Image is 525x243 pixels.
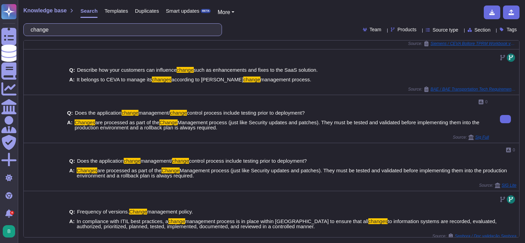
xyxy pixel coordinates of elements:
span: Section [474,27,491,32]
mark: changes [368,218,388,224]
img: user [3,225,15,238]
span: 0 [485,100,488,104]
span: Source: [408,41,516,46]
span: Sig Full [475,135,489,139]
span: Team [370,27,381,32]
b: Q: [69,158,75,163]
button: user [1,224,20,239]
mark: change [168,218,185,224]
span: Products [398,27,416,32]
span: Search [80,8,98,13]
b: Q: [67,110,73,115]
mark: Change [129,209,147,215]
mark: Change [159,119,178,125]
span: management process is in place within [GEOGRAPHIC_DATA] to ensure that all [185,218,368,224]
span: Templates [104,8,128,13]
span: BAE / BAE Transportation Tech Requirements RFI (1) [431,87,516,91]
span: are processed as part of the [95,119,159,125]
span: are processed as part of the [97,167,161,173]
span: Source: [408,86,516,92]
div: 4 [10,211,14,215]
span: Source: [432,233,516,239]
mark: Change [161,167,180,173]
div: BETA [201,9,211,13]
mark: change [243,77,260,82]
span: according to [PERSON_NAME] [171,77,243,82]
span: to information systems are recorded, evaluated, authorized, prioritized, planned, tested, impleme... [77,218,496,229]
span: Source type [433,27,458,32]
mark: Changes [77,167,97,173]
span: control process include testing prior to deployment? [187,110,305,116]
span: Knowledge base [23,8,67,13]
input: Search a question or template... [27,24,215,36]
mark: change [177,67,193,73]
span: More [217,9,230,15]
mark: change [122,110,138,116]
span: control process include testing prior to deployment? [189,158,307,164]
button: More [217,8,234,16]
span: Does the application [75,110,122,116]
span: Smart updates [166,8,200,13]
span: 0 [513,148,515,152]
span: management process. [260,77,311,82]
mark: changes [152,77,171,82]
span: Management process (just like Security updates and patches). They must be tested and validated be... [77,167,507,178]
mark: change [170,110,187,116]
b: A: [69,77,75,82]
span: Management process (just like Security updates and patches). They must be tested and validated be... [75,119,479,130]
span: Siemens / CEVA Bollore TPRM Workbook v6.2. vendor issued [431,42,516,46]
b: A: [69,168,75,178]
span: management/ [138,110,170,116]
span: SIG Lite [502,183,516,187]
span: Source: [479,183,516,188]
span: Describe how your customers can influence [77,67,177,73]
span: such as enhancements and fixes to the SaaS solution. [194,67,318,73]
span: Duplicates [135,8,159,13]
mark: change [124,158,141,164]
span: Tags [506,27,517,32]
span: Source: [453,135,489,140]
span: Sephora / Doc validação Sephora [455,234,516,238]
b: Q: [69,209,75,214]
mark: Changes [75,119,95,125]
span: management/ [141,158,172,164]
mark: change [172,158,189,164]
span: Frequency of versions. [77,209,129,215]
span: It belongs to CEVA to manage its [77,77,152,82]
b: A: [67,120,72,130]
span: Does the application [77,158,124,164]
b: A: [69,219,75,229]
b: Q: [69,67,75,72]
span: In compliance with ITIL best practices, a [77,218,168,224]
span: management policy. [147,209,193,215]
